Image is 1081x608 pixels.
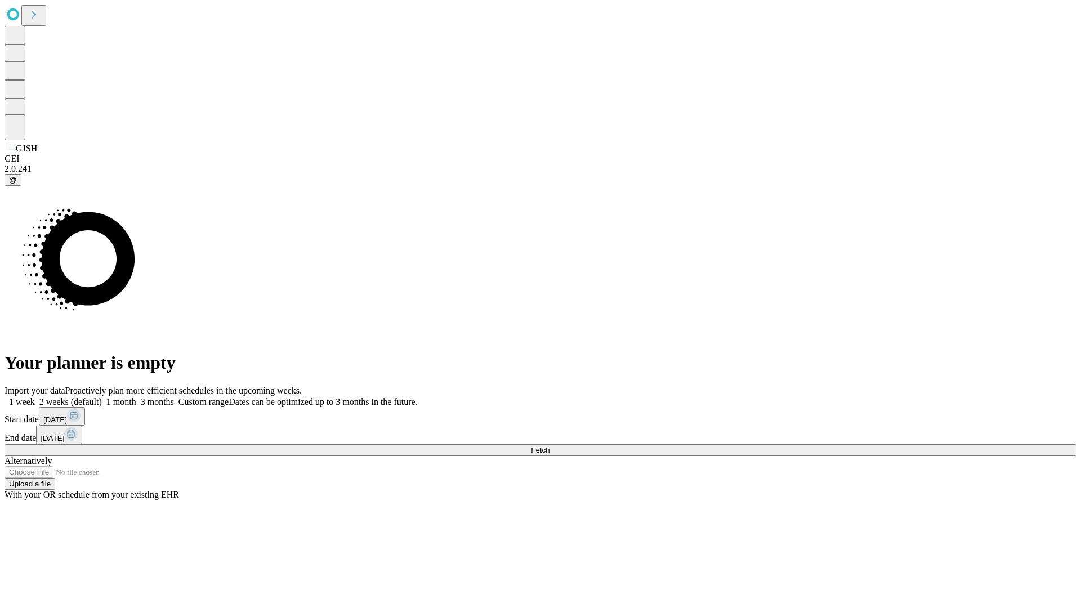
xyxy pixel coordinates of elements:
span: Proactively plan more efficient schedules in the upcoming weeks. [65,386,302,395]
span: 1 month [106,397,136,406]
span: Dates can be optimized up to 3 months in the future. [229,397,417,406]
span: [DATE] [41,434,64,442]
span: 1 week [9,397,35,406]
button: [DATE] [36,426,82,444]
span: GJSH [16,144,37,153]
span: [DATE] [43,415,67,424]
div: Start date [5,407,1076,426]
span: 2 weeks (default) [39,397,102,406]
span: Custom range [178,397,229,406]
button: [DATE] [39,407,85,426]
button: @ [5,174,21,186]
button: Upload a file [5,478,55,490]
span: 3 months [141,397,174,406]
div: GEI [5,154,1076,164]
span: @ [9,176,17,184]
div: 2.0.241 [5,164,1076,174]
span: Alternatively [5,456,52,466]
span: Import your data [5,386,65,395]
div: End date [5,426,1076,444]
span: With your OR schedule from your existing EHR [5,490,179,499]
span: Fetch [531,446,550,454]
h1: Your planner is empty [5,352,1076,373]
button: Fetch [5,444,1076,456]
